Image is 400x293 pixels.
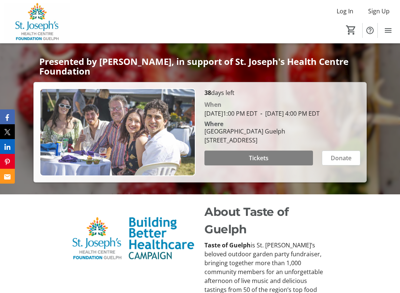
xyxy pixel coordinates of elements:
button: Sign Up [362,5,396,17]
p: Presented by [PERSON_NAME], in support of St. Joseph's Health Centre Foundation [39,57,361,76]
button: Menu [381,23,396,38]
span: [DATE] 4:00 PM EDT [257,109,320,118]
span: - [257,109,265,118]
span: [DATE] 1:00 PM EDT [204,109,257,118]
button: Donate [322,151,360,165]
span: Tickets [249,154,269,162]
span: Donate [331,154,351,162]
img: St. Joseph's Health Centre Foundation Guelph's Logo [4,3,70,40]
div: Where [204,121,223,127]
span: Sign Up [368,7,390,16]
img: undefined [71,203,196,273]
p: days left [204,88,360,97]
span: 38 [204,89,211,97]
div: [GEOGRAPHIC_DATA] Guelph [204,127,285,136]
span: Log In [337,7,353,16]
img: Campaign CTA Media Photo [40,88,196,176]
button: Tickets [204,151,313,165]
strong: Taste of Guelph [204,241,251,249]
div: When [204,100,221,109]
button: Log In [331,5,359,17]
button: Help [363,23,377,38]
p: About Taste of Guelph [204,203,329,238]
div: [STREET_ADDRESS] [204,136,285,145]
button: Cart [344,23,358,37]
